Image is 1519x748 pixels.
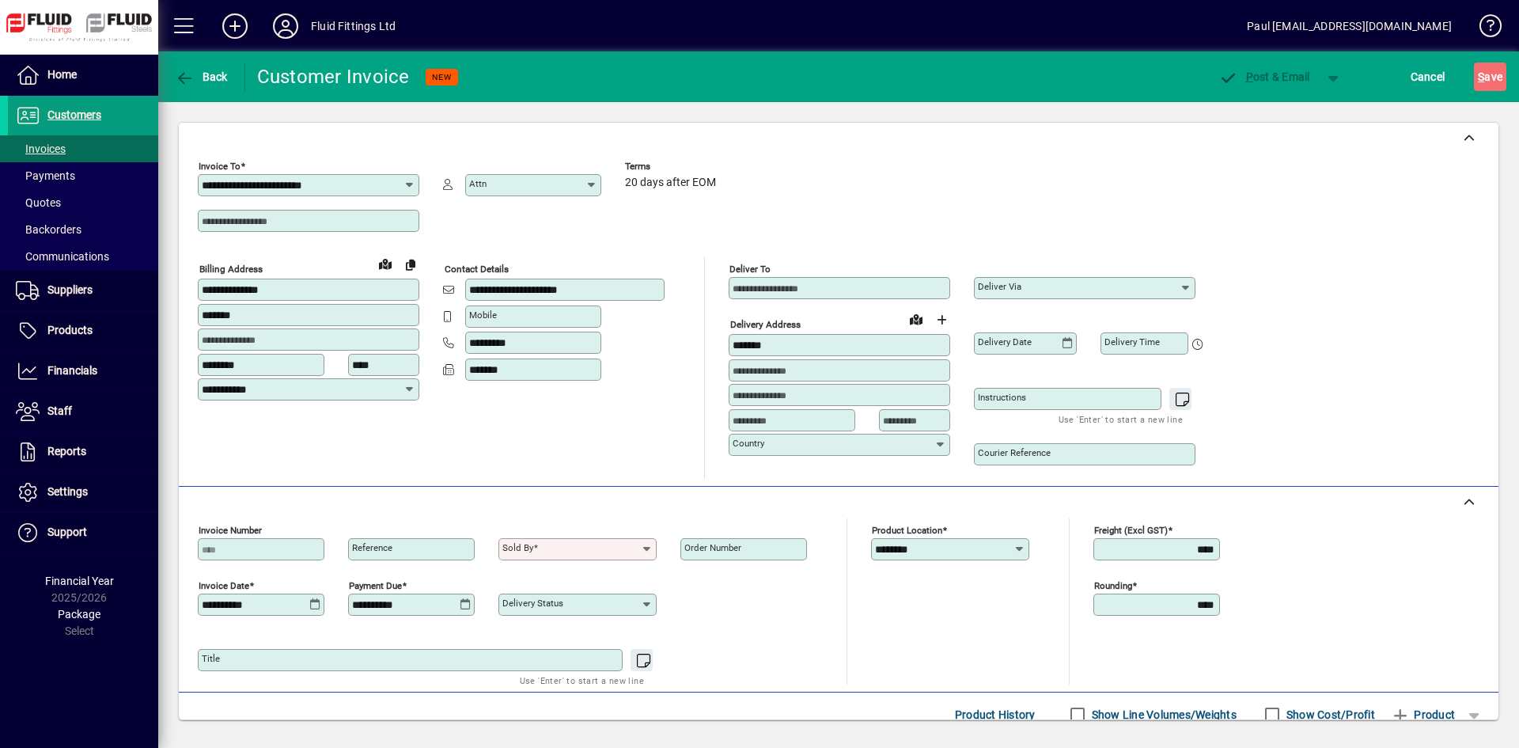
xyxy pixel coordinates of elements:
mat-label: Attn [469,178,487,189]
a: Home [8,55,158,95]
mat-label: Country [733,438,764,449]
mat-label: Rounding [1094,580,1132,591]
span: Financial Year [45,575,114,587]
button: Back [171,63,232,91]
span: Suppliers [47,283,93,296]
span: Financials [47,364,97,377]
button: Copy to Delivery address [398,252,423,277]
button: Post & Email [1210,63,1318,91]
a: Support [8,513,158,552]
mat-label: Invoice To [199,161,241,172]
a: Invoices [8,135,158,162]
span: Support [47,526,87,538]
a: View on map [903,306,929,332]
button: Product [1383,701,1463,729]
mat-label: Delivery status [502,598,563,609]
span: P [1246,70,1253,83]
button: Add [210,12,260,40]
mat-label: Courier Reference [978,447,1051,458]
mat-label: Sold by [502,542,533,553]
mat-label: Payment due [349,580,402,591]
a: Backorders [8,216,158,243]
span: Invoices [16,142,66,155]
span: Quotes [16,196,61,209]
mat-label: Invoice date [199,580,249,591]
span: Cancel [1411,64,1445,89]
mat-label: Product location [872,525,942,536]
button: Cancel [1407,63,1449,91]
button: Save [1474,63,1506,91]
div: Paul [EMAIL_ADDRESS][DOMAIN_NAME] [1247,13,1452,39]
mat-label: Title [202,653,220,664]
span: Product History [955,702,1036,727]
span: Back [175,70,228,83]
a: Quotes [8,189,158,216]
div: Fluid Fittings Ltd [311,13,396,39]
a: View on map [373,251,398,276]
button: Product History [949,701,1042,729]
mat-label: Reference [352,542,392,553]
span: Home [47,68,77,81]
mat-label: Order number [684,542,741,553]
mat-label: Freight (excl GST) [1094,525,1168,536]
span: Payments [16,169,75,182]
a: Settings [8,473,158,512]
span: Product [1391,702,1455,727]
span: ost & Email [1218,70,1310,83]
span: Package [58,608,100,621]
a: Knowledge Base [1468,3,1499,55]
span: Terms [625,161,720,172]
span: Staff [47,404,72,417]
a: Payments [8,162,158,189]
span: S [1478,70,1484,83]
a: Products [8,311,158,351]
a: Communications [8,243,158,270]
mat-label: Instructions [978,392,1026,403]
span: Settings [47,485,88,498]
span: NEW [432,72,452,82]
a: Reports [8,432,158,472]
mat-label: Deliver To [729,264,771,275]
a: Staff [8,392,158,431]
span: Backorders [16,223,81,236]
app-page-header-button: Back [158,63,245,91]
a: Suppliers [8,271,158,310]
mat-label: Deliver via [978,281,1021,292]
span: Reports [47,445,86,458]
mat-label: Mobile [469,309,497,321]
mat-label: Delivery date [978,336,1032,347]
label: Show Line Volumes/Weights [1089,707,1237,723]
mat-label: Invoice number [199,525,262,536]
button: Profile [260,12,311,40]
mat-hint: Use 'Enter' to start a new line [1059,410,1183,428]
span: Products [47,324,93,336]
mat-label: Delivery time [1104,336,1160,347]
button: Choose address [929,307,954,332]
div: Customer Invoice [257,64,410,89]
span: ave [1478,64,1502,89]
label: Show Cost/Profit [1283,707,1375,723]
a: Financials [8,351,158,391]
mat-hint: Use 'Enter' to start a new line [520,671,644,689]
span: 20 days after EOM [625,177,716,189]
span: Communications [16,250,109,263]
span: Customers [47,108,101,121]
